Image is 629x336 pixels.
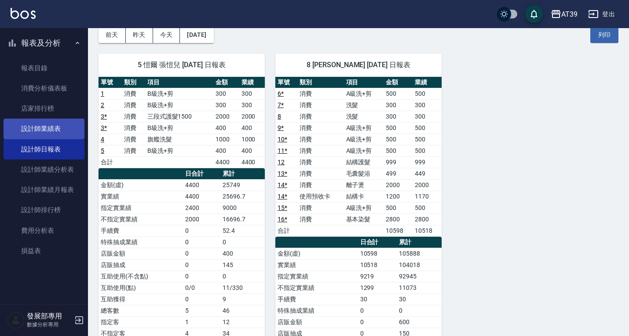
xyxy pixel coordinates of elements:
[4,180,84,200] a: 設計師業績月報表
[183,213,220,225] td: 2000
[297,122,344,134] td: 消費
[4,220,84,241] a: 費用分析表
[413,145,442,156] td: 500
[384,77,413,88] th: 金額
[101,136,104,143] a: 4
[213,111,239,122] td: 2000
[384,179,413,191] td: 2000
[220,259,265,271] td: 145
[358,259,397,271] td: 10518
[344,88,384,99] td: A級洗+剪
[275,271,358,282] td: 指定實業績
[413,134,442,145] td: 500
[275,293,358,305] td: 手續費
[122,99,145,111] td: 消費
[384,191,413,202] td: 1200
[344,134,384,145] td: A級洗+剪
[585,6,618,22] button: 登出
[99,293,183,305] td: 互助獲得
[145,111,214,122] td: 三段式護髮1500
[239,122,265,134] td: 400
[344,213,384,225] td: 基本染髮
[397,293,442,305] td: 30
[344,168,384,179] td: 毛囊髮浴
[384,202,413,213] td: 500
[183,282,220,293] td: 0/0
[4,159,84,180] a: 設計師業績分析表
[413,99,442,111] td: 300
[145,88,214,99] td: B級洗+剪
[278,159,285,166] a: 12
[99,202,183,213] td: 指定實業績
[101,101,104,108] a: 2
[384,88,413,99] td: 500
[344,191,384,202] td: 結構卡
[275,248,358,259] td: 金額(虛)
[99,271,183,282] td: 互助使用(不含點)
[99,305,183,316] td: 總客數
[220,316,265,328] td: 12
[4,58,84,78] a: 報表目錄
[213,122,239,134] td: 400
[397,316,442,328] td: 600
[183,236,220,248] td: 0
[220,225,265,236] td: 52.4
[297,191,344,202] td: 使用預收卡
[183,293,220,305] td: 0
[275,225,297,236] td: 合計
[99,179,183,191] td: 金額(虛)
[413,168,442,179] td: 449
[413,213,442,225] td: 2800
[4,119,84,139] a: 設計師業績表
[99,27,126,43] button: 前天
[11,8,36,19] img: Logo
[183,179,220,191] td: 4400
[384,156,413,168] td: 999
[99,156,122,168] td: 合計
[145,134,214,145] td: 旗艦洗髮
[4,98,84,119] a: 店家排行榜
[344,111,384,122] td: 洗髮
[101,147,104,154] a: 5
[122,122,145,134] td: 消費
[413,202,442,213] td: 500
[220,305,265,316] td: 46
[297,213,344,225] td: 消費
[239,145,265,156] td: 400
[397,237,442,248] th: 累計
[297,88,344,99] td: 消費
[99,259,183,271] td: 店販抽成
[4,78,84,98] a: 消費分析儀表板
[413,191,442,202] td: 1170
[278,113,281,120] a: 8
[239,111,265,122] td: 2000
[213,145,239,156] td: 400
[27,321,72,329] p: 數據分析專用
[275,316,358,328] td: 店販金額
[561,9,578,20] div: AT39
[101,90,104,97] a: 1
[220,191,265,202] td: 25696.7
[547,5,581,23] button: AT39
[384,168,413,179] td: 499
[220,213,265,225] td: 16696.7
[275,305,358,316] td: 特殊抽成業績
[384,99,413,111] td: 300
[220,168,265,180] th: 累計
[145,99,214,111] td: B級洗+剪
[4,139,84,159] a: 設計師日報表
[397,305,442,316] td: 0
[275,282,358,293] td: 不指定實業績
[344,77,384,88] th: 項目
[183,225,220,236] td: 0
[213,99,239,111] td: 300
[220,271,265,282] td: 0
[99,191,183,202] td: 實業績
[344,122,384,134] td: A級洗+剪
[109,61,254,69] span: 5 愷爾 張愷兒 [DATE] 日報表
[180,27,213,43] button: [DATE]
[183,168,220,180] th: 日合計
[358,271,397,282] td: 9219
[126,27,153,43] button: 昨天
[384,145,413,156] td: 500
